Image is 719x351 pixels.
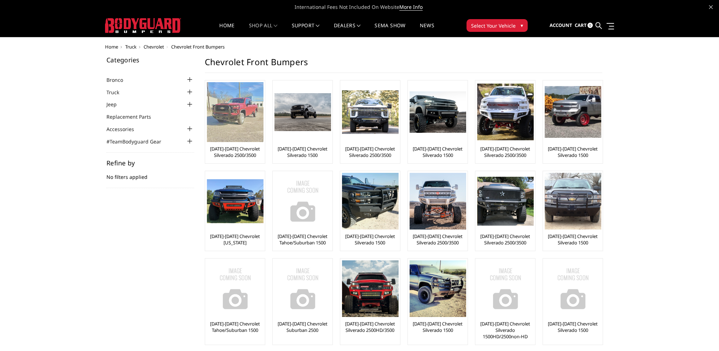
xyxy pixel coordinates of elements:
[549,16,572,35] a: Account
[144,44,164,50] a: Chevrolet
[399,4,423,11] a: More Info
[466,19,528,32] button: Select Your Vehicle
[106,125,143,133] a: Accessories
[106,160,194,166] h5: Refine by
[342,146,398,158] a: [DATE]-[DATE] Chevrolet Silverado 2500/3500
[342,233,398,246] a: [DATE]-[DATE] Chevrolet Silverado 1500
[545,260,601,317] img: No Image
[477,260,533,317] a: No Image
[207,321,263,333] a: [DATE]-[DATE] Chevrolet Tahoe/Suburban 1500
[106,138,170,145] a: #TeamBodyguard Gear
[207,233,263,246] a: [DATE]-[DATE] Chevrolet [US_STATE]
[292,23,320,37] a: Support
[545,321,601,333] a: [DATE]-[DATE] Chevrolet Silverado 1500
[171,44,225,50] span: Chevrolet Front Bumpers
[334,23,361,37] a: Dealers
[106,160,194,188] div: No filters applied
[106,76,132,84] a: Bronco
[419,23,434,37] a: News
[105,18,181,33] img: BODYGUARD BUMPERS
[274,321,331,333] a: [DATE]-[DATE] Chevrolet Suburban 2500
[274,146,331,158] a: [DATE]-[DATE] Chevrolet Silverado 1500
[521,22,523,29] span: ▾
[574,16,593,35] a: Cart 0
[410,321,466,333] a: [DATE]-[DATE] Chevrolet Silverado 1500
[342,321,398,333] a: [DATE]-[DATE] Chevrolet Silverado 2500HD/3500
[410,146,466,158] a: [DATE]-[DATE] Chevrolet Silverado 1500
[249,23,278,37] a: shop all
[545,233,601,246] a: [DATE]-[DATE] Chevrolet Silverado 1500
[477,260,534,317] img: No Image
[205,57,602,73] h1: Chevrolet Front Bumpers
[274,260,331,317] img: No Image
[587,23,593,28] span: 0
[207,260,263,317] img: No Image
[207,260,263,317] a: No Image
[274,173,331,230] img: No Image
[207,146,263,158] a: [DATE]-[DATE] Chevrolet Silverado 2500/3500
[574,22,586,28] span: Cart
[105,44,118,50] a: Home
[410,233,466,246] a: [DATE]-[DATE] Chevrolet Silverado 2500/3500
[106,101,126,108] a: Jeep
[684,317,719,351] iframe: Chat Widget
[125,44,137,50] a: Truck
[477,321,533,340] a: [DATE]-[DATE] Chevrolet Silverado 1500HD/2500non-HD
[375,23,405,37] a: SEMA Show
[106,113,160,120] a: Replacement Parts
[471,22,516,29] span: Select Your Vehicle
[106,57,194,63] h5: Categories
[106,89,128,96] a: Truck
[477,146,533,158] a: [DATE]-[DATE] Chevrolet Silverado 2500/3500
[219,23,234,37] a: Home
[274,233,331,246] a: [DATE]-[DATE] Chevrolet Tahoe/Suburban 1500
[549,22,572,28] span: Account
[545,146,601,158] a: [DATE]-[DATE] Chevrolet Silverado 1500
[477,233,533,246] a: [DATE]-[DATE] Chevrolet Silverado 2500/3500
